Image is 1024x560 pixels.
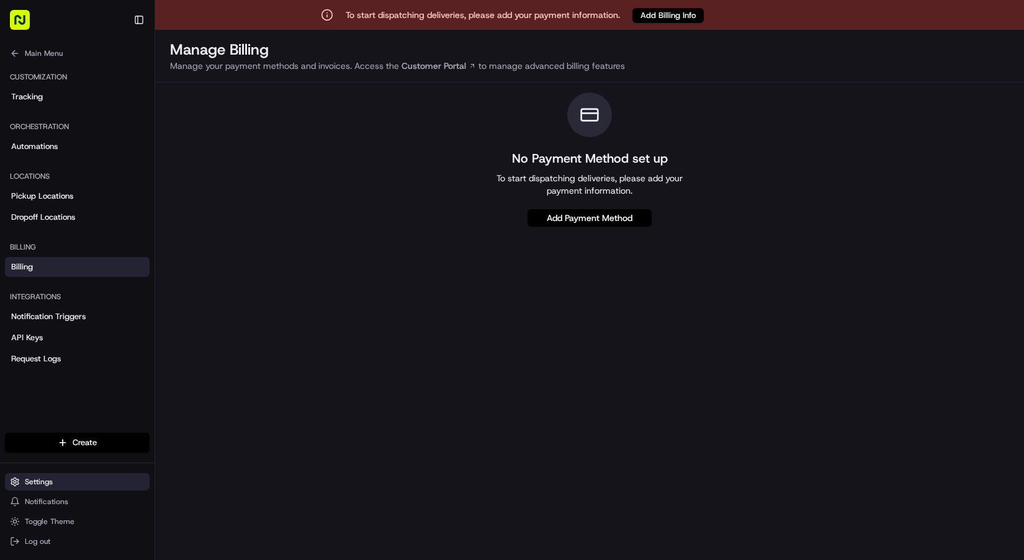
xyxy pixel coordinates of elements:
[5,237,150,257] div: Billing
[25,48,63,58] span: Main Menu
[632,7,704,23] a: Add Billing Info
[170,60,1009,72] p: Manage your payment methods and invoices. Access the to manage advanced billing features
[5,257,150,277] a: Billing
[5,513,150,530] button: Toggle Theme
[73,437,97,448] span: Create
[11,91,43,102] span: Tracking
[5,87,150,107] a: Tracking
[528,209,652,227] button: Add Payment Method
[11,332,43,343] span: API Keys
[399,60,478,72] a: Customer Portal
[5,473,150,490] button: Settings
[11,311,86,322] span: Notification Triggers
[11,191,73,202] span: Pickup Locations
[5,493,150,510] button: Notifications
[5,207,150,227] a: Dropoff Locations
[5,433,150,453] button: Create
[5,349,150,369] a: Request Logs
[25,536,50,546] span: Log out
[25,497,68,507] span: Notifications
[5,45,150,62] button: Main Menu
[5,67,150,87] div: Customization
[11,261,33,273] span: Billing
[5,137,150,156] a: Automations
[25,477,53,487] span: Settings
[5,166,150,186] div: Locations
[346,9,620,21] p: To start dispatching deliveries, please add your payment information.
[5,328,150,348] a: API Keys
[5,287,150,307] div: Integrations
[5,186,150,206] a: Pickup Locations
[25,517,74,526] span: Toggle Theme
[11,353,61,364] span: Request Logs
[11,141,58,152] span: Automations
[490,172,689,197] p: To start dispatching deliveries, please add your payment information.
[170,40,1009,60] h1: Manage Billing
[5,533,150,550] button: Log out
[632,8,704,23] button: Add Billing Info
[11,212,75,223] span: Dropoff Locations
[490,150,689,167] h1: No Payment Method set up
[5,117,150,137] div: Orchestration
[5,307,150,327] a: Notification Triggers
